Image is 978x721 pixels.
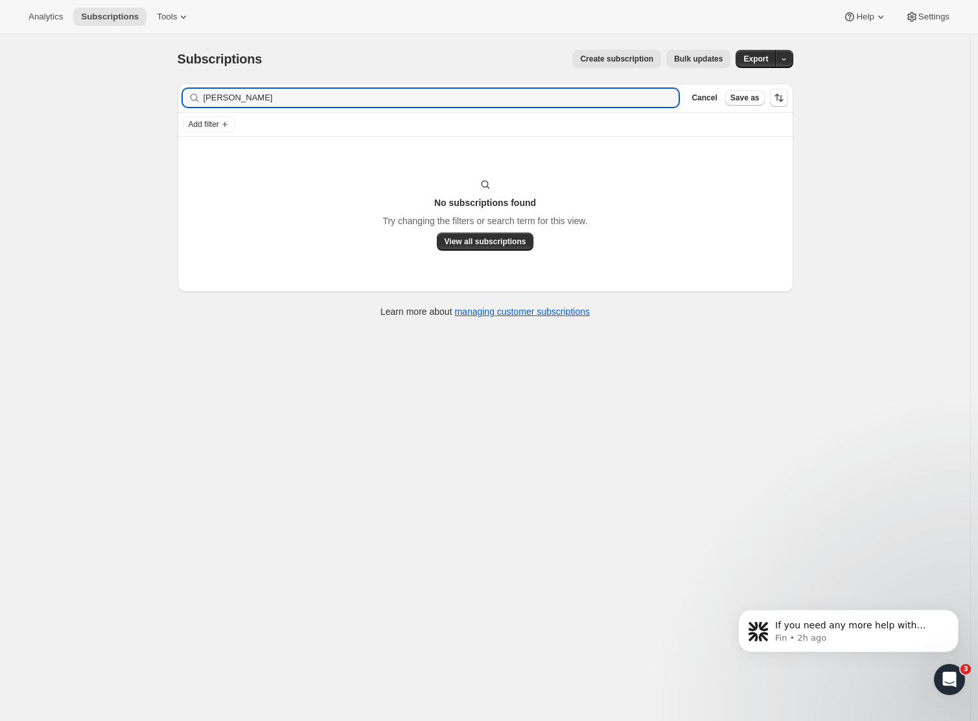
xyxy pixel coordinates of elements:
button: View all subscriptions [437,233,534,251]
span: Cancel [692,93,717,103]
span: Tools [157,12,177,22]
span: Bulk updates [674,54,723,64]
p: Try changing the filters or search term for this view. [382,214,587,227]
input: Filter subscribers [204,89,679,107]
span: View all subscriptions [445,236,526,247]
button: Cancel [686,90,722,106]
span: Analytics [29,12,63,22]
button: Analytics [21,8,71,26]
span: 3 [961,664,971,674]
iframe: Intercom notifications message [719,582,978,686]
a: managing customer subscriptions [454,306,590,317]
h3: No subscriptions found [434,196,536,209]
button: Sort the results [770,89,788,107]
button: Settings [898,8,957,26]
button: Export [736,50,776,68]
span: Add filter [189,119,219,130]
span: Export [743,54,768,64]
span: Create subscription [580,54,653,64]
span: Help [856,12,874,22]
button: Tools [149,8,198,26]
button: Add filter [183,117,235,132]
button: Bulk updates [666,50,730,68]
span: Subscriptions [81,12,139,22]
button: Help [835,8,894,26]
span: Save as [730,93,760,103]
button: Create subscription [572,50,661,68]
iframe: Intercom live chat [934,664,965,695]
span: Settings [918,12,949,22]
p: Learn more about [380,305,590,318]
span: Subscriptions [178,52,262,66]
button: Subscriptions [73,8,146,26]
button: Save as [725,90,765,106]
